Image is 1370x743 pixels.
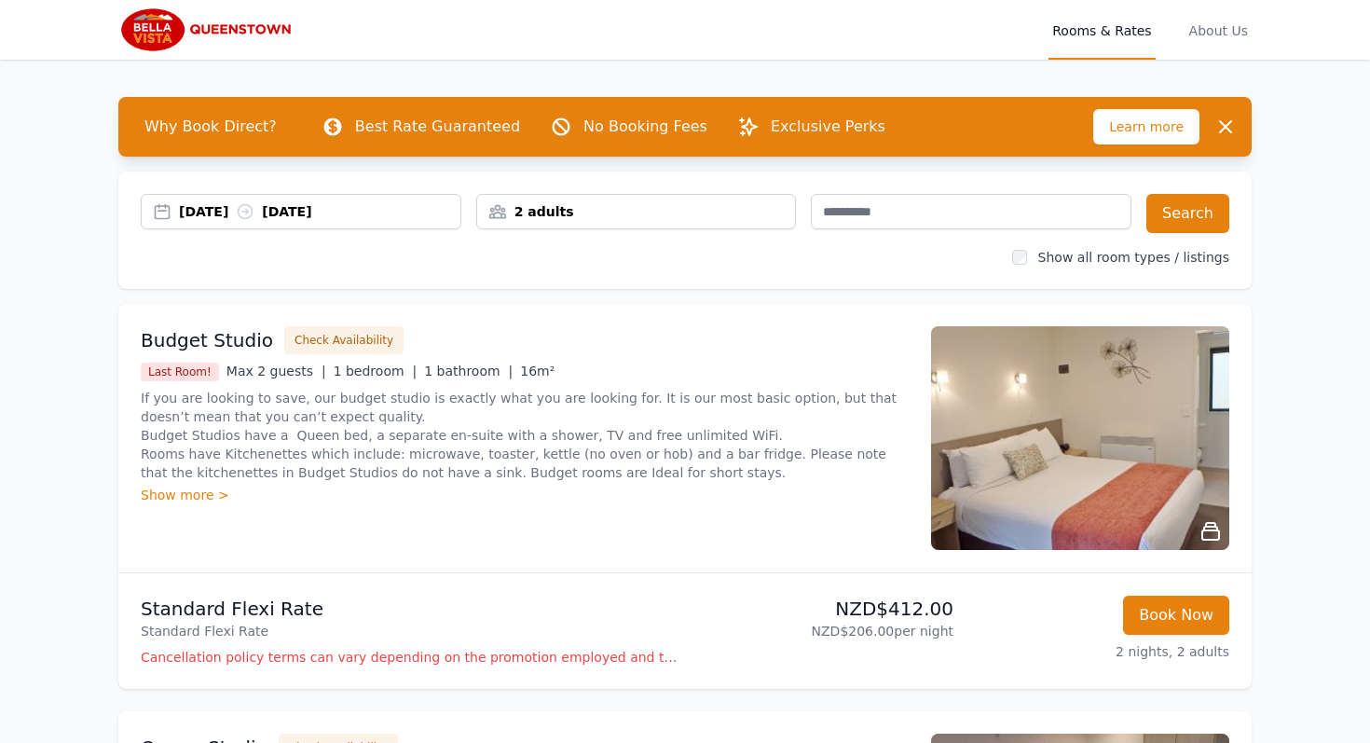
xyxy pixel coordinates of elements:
[692,596,953,622] p: NZD$412.00
[692,622,953,640] p: NZD$206.00 per night
[968,642,1229,661] p: 2 nights, 2 adults
[141,622,678,640] p: Standard Flexi Rate
[1146,194,1229,233] button: Search
[355,116,520,138] p: Best Rate Guaranteed
[520,364,555,378] span: 16m²
[771,116,885,138] p: Exclusive Perks
[1123,596,1229,635] button: Book Now
[130,108,292,145] span: Why Book Direct?
[141,596,678,622] p: Standard Flexi Rate
[141,327,273,353] h3: Budget Studio
[141,363,219,381] span: Last Room!
[141,486,909,504] div: Show more >
[284,326,404,354] button: Check Availability
[334,364,418,378] span: 1 bedroom |
[226,364,326,378] span: Max 2 guests |
[118,7,298,52] img: Bella Vista Queenstown
[179,202,460,221] div: [DATE] [DATE]
[141,389,909,482] p: If you are looking to save, our budget studio is exactly what you are looking for. It is our most...
[424,364,513,378] span: 1 bathroom |
[1093,109,1199,144] span: Learn more
[583,116,707,138] p: No Booking Fees
[141,648,678,667] p: Cancellation policy terms can vary depending on the promotion employed and the time of stay of th...
[477,202,796,221] div: 2 adults
[1038,250,1229,265] label: Show all room types / listings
